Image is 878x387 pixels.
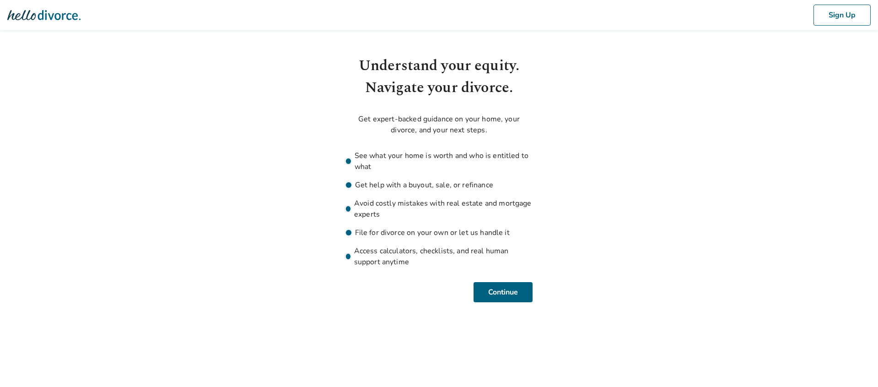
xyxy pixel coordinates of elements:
h1: Understand your equity. Navigate your divorce. [346,55,533,99]
img: Hello Divorce Logo [7,6,81,24]
li: Avoid costly mistakes with real estate and mortgage experts [346,198,533,220]
button: Sign Up [813,5,871,26]
li: File for divorce on your own or let us handle it [346,227,533,238]
li: Get help with a buyout, sale, or refinance [346,180,533,191]
p: Get expert-backed guidance on your home, your divorce, and your next steps. [346,114,533,136]
button: Continue [474,282,533,302]
li: See what your home is worth and who is entitled to what [346,150,533,172]
li: Access calculators, checklists, and real human support anytime [346,245,533,267]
